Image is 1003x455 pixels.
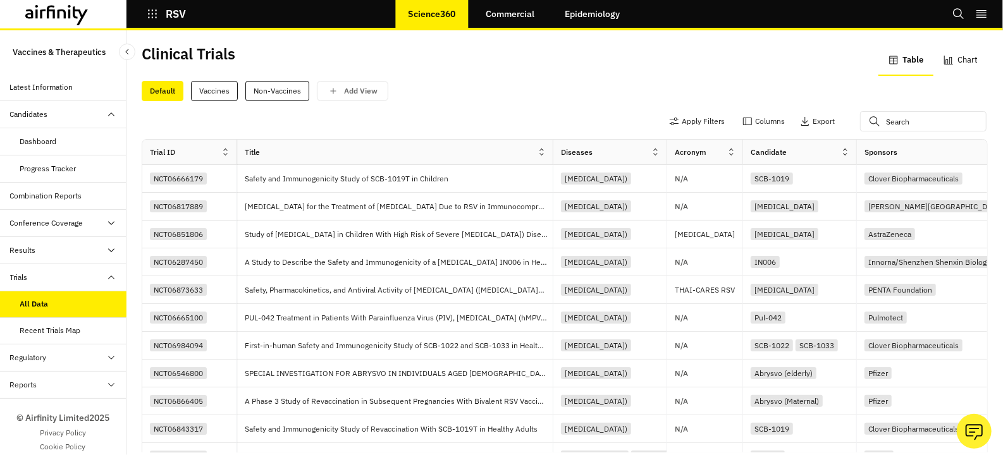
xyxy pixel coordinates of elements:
a: Cookie Policy [40,441,86,452]
p: N/A [675,342,688,349]
div: Non-Vaccines [245,81,309,101]
p: SPECIAL INVESTIGATION FOR ABRYSVO IN INDIVIDUALS AGED [DEMOGRAPHIC_DATA] YEARS OR OLDER [245,367,553,380]
div: PENTA Foundation [865,284,936,296]
button: Ask our analysts [957,414,992,449]
button: Export [800,111,835,131]
div: Trials [10,272,28,283]
p: Add View [344,87,378,95]
button: save changes [317,81,388,101]
p: Study of [MEDICAL_DATA] in Children With High Risk of Severe [MEDICAL_DATA]) Disease [245,228,553,241]
div: SCB-1022 [751,339,793,351]
div: SCB-1033 [796,339,838,351]
input: Search [860,111,987,131]
div: Results [10,245,36,256]
p: THAI-CARES RSV [675,284,742,296]
div: Combination Reports [10,190,82,202]
div: [MEDICAL_DATA] [751,228,818,240]
p: N/A [675,258,688,266]
div: Clover Biopharmaceuticals [865,339,963,351]
div: Progress Tracker [20,163,77,174]
button: Columns [742,111,785,131]
div: NCT06665100 [150,312,207,324]
p: N/A [675,203,688,210]
div: Regulatory [10,352,47,363]
div: Pfizer [865,395,892,407]
h2: Clinical Trials [142,45,235,63]
div: [MEDICAL_DATA] [751,284,818,296]
div: All Data [20,298,49,310]
button: Close Sidebar [119,44,135,60]
div: NCT06984094 [150,339,207,351]
a: Privacy Policy [40,427,86,439]
div: NCT06866405 [150,395,207,407]
div: [MEDICAL_DATA]) [561,395,631,407]
div: NCT06843317 [150,423,207,435]
p: PUL-042 Treatment in Patients With Parainfluenza Virus (PIV), [MEDICAL_DATA] (hMPV) or [MEDICAL_D... [245,312,553,324]
p: N/A [675,370,688,377]
div: Sponsors [865,147,897,158]
div: Recent Trials Map [20,325,81,336]
div: [MEDICAL_DATA]) [561,228,631,240]
div: NCT06851806 [150,228,207,240]
p: Safety, Pharmacokinetics, and Antiviral Activity of [MEDICAL_DATA] ([MEDICAL_DATA]®) in Hospitali... [245,284,553,296]
p: [MEDICAL_DATA] for the Treatment of [MEDICAL_DATA] Due to RSV in Immunocompromised Individuals [245,200,553,213]
div: NCT06287450 [150,256,207,268]
div: [MEDICAL_DATA]) [561,173,631,185]
div: Candidate [751,147,787,158]
div: Pfizer [865,367,892,379]
div: NCT06666179 [150,173,207,185]
div: Conference Coverage [10,217,83,229]
button: Search [952,3,965,25]
p: Export [813,117,835,126]
div: Pulmotect [865,312,907,324]
div: Trial ID [150,147,175,158]
div: [MEDICAL_DATA] [751,200,818,212]
p: A Phase 3 Study of Revaccination in Subsequent Pregnancies With Bivalent RSV Vaccine and Duration... [245,395,553,408]
p: A Study to Describe the Safety and Immunogenicity of a [MEDICAL_DATA] IN006 in Healthy Adults [245,256,553,269]
div: Clover Biopharmaceuticals [865,173,963,185]
div: NCT06873633 [150,284,207,296]
div: Reports [10,379,37,391]
p: Safety and Immunogenicity Study of SCB-1019T in Children [245,173,453,185]
button: Apply Filters [669,111,725,131]
div: Candidates [10,109,48,120]
div: [MEDICAL_DATA]) [561,312,631,324]
button: Table [878,45,933,76]
div: [MEDICAL_DATA]) [561,423,631,435]
p: N/A [675,397,688,405]
div: NCT06546800 [150,367,207,379]
div: SCB-1019 [751,423,793,435]
div: Abrysvo (elderly) [751,367,816,379]
p: Vaccines & Therapeutics [13,40,106,64]
div: Title [245,147,260,158]
div: [MEDICAL_DATA]) [561,200,631,212]
button: RSV [147,3,186,25]
div: [MEDICAL_DATA]) [561,284,631,296]
p: N/A [675,314,688,322]
div: Clover Biopharmaceuticals [865,423,963,435]
p: Science360 [409,9,456,19]
div: [MEDICAL_DATA]) [561,256,631,268]
button: Chart [933,45,988,76]
p: N/A [675,425,688,433]
div: Diseases [561,147,593,158]
p: [MEDICAL_DATA] [675,228,742,241]
p: N/A [675,175,688,183]
div: [MEDICAL_DATA]) [561,339,631,351]
div: AstraZeneca [865,228,915,240]
div: Pul-042 [751,312,785,324]
p: © Airfinity Limited 2025 [16,411,109,425]
div: [MEDICAL_DATA]) [561,367,631,379]
div: Dashboard [20,136,57,147]
p: Safety and Immunogenicity Study of Revaccination With SCB-1019T in Healthy Adults [245,423,543,435]
div: Acronym [675,147,706,158]
p: RSV [166,8,186,20]
div: Abrysvo (Maternal) [751,395,823,407]
div: Latest Information [10,82,73,93]
div: SCB-1019 [751,173,793,185]
div: IN006 [751,256,780,268]
p: First-in-human Safety and Immunogenicity Study of SCB-1022 and SCB-1033 in Healthy Older Adults [245,339,553,352]
div: NCT06817889 [150,200,207,212]
div: Default [142,81,183,101]
div: Vaccines [191,81,238,101]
